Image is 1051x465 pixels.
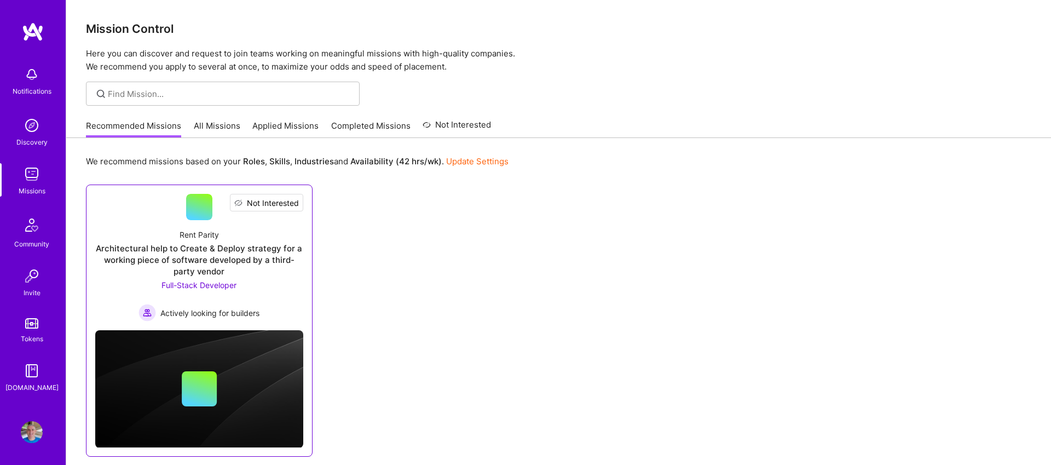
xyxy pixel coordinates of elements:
input: Find Mission... [108,88,351,100]
img: teamwork [21,163,43,185]
div: Tokens [21,333,43,345]
b: Skills [269,156,290,167]
div: Rent Parity [180,229,219,240]
i: icon EyeClosed [234,199,242,207]
div: Community [14,238,49,250]
a: Update Settings [446,156,509,167]
button: Not Interested [230,194,303,211]
a: Completed Missions [331,120,411,138]
b: Industries [294,156,334,167]
img: User Avatar [21,421,43,443]
a: Applied Missions [252,120,319,138]
a: All Missions [194,120,240,138]
div: Missions [19,185,45,197]
img: bell [21,64,43,85]
i: icon SearchGrey [95,88,107,100]
p: Here you can discover and request to join teams working on meaningful missions with high-quality ... [86,47,1031,73]
p: We recommend missions based on your , , and . [86,156,509,167]
img: tokens [25,318,38,329]
h3: Mission Control [86,22,1031,36]
img: guide book [21,360,43,382]
img: discovery [21,114,43,136]
span: Actively looking for builders [160,307,259,319]
b: Availability (42 hrs/wk) [350,156,442,167]
div: Architectural help to Create & Deploy strategy for a working piece of software developed by a thi... [95,243,303,277]
img: Community [19,212,45,238]
img: logo [22,22,44,42]
b: Roles [243,156,265,167]
a: Not InterestedRent ParityArchitectural help to Create & Deploy strategy for a working piece of so... [95,194,303,322]
a: Recommended Missions [86,120,181,138]
span: Not Interested [247,197,299,209]
div: Notifications [13,85,51,97]
div: [DOMAIN_NAME] [5,382,59,393]
div: Invite [24,287,41,298]
div: Discovery [16,136,48,148]
span: Full-Stack Developer [161,280,236,290]
img: cover [95,330,303,448]
img: Invite [21,265,43,287]
a: Not Interested [423,118,491,138]
a: User Avatar [18,421,45,443]
img: Actively looking for builders [138,304,156,322]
